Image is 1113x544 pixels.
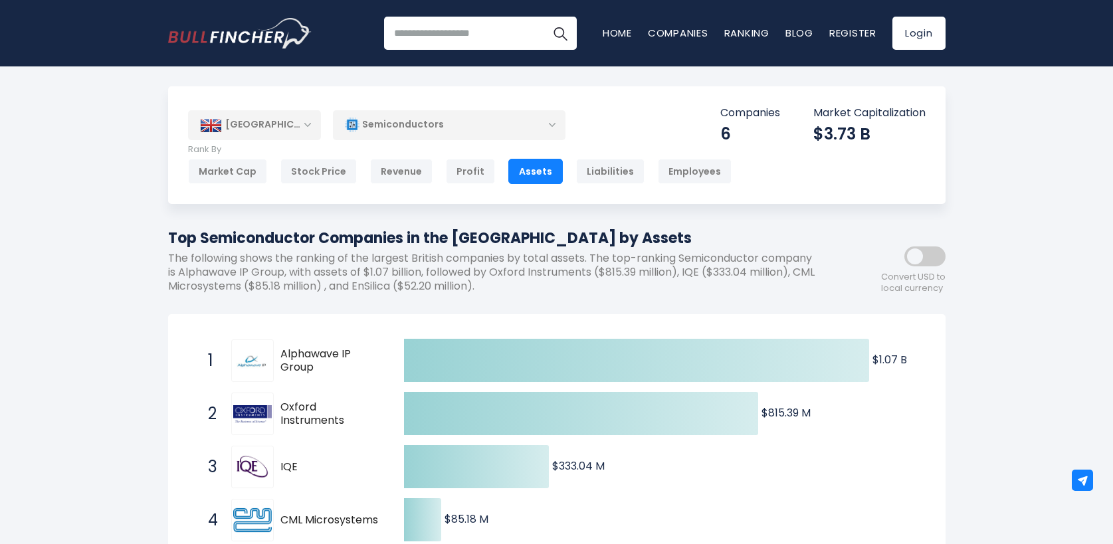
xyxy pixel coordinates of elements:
div: [GEOGRAPHIC_DATA] [188,110,321,139]
a: Blog [785,26,813,40]
div: Profit [446,159,495,184]
p: Market Capitalization [813,106,926,120]
span: IQE [280,460,381,474]
span: Oxford Instruments [280,401,381,428]
a: Register [829,26,876,40]
div: Stock Price [280,159,357,184]
span: Alphawave IP Group [280,347,381,375]
div: Semiconductors [333,110,565,140]
text: $1.07 B [872,352,907,367]
span: 2 [201,403,215,425]
div: Market Cap [188,159,267,184]
a: Home [603,26,632,40]
img: Bullfincher logo [168,18,312,48]
span: CML Microsystems [280,513,381,527]
div: Assets [508,159,563,184]
img: CML Microsystems [233,501,272,539]
a: Login [892,17,946,50]
span: Convert USD to local currency [881,272,946,294]
a: Ranking [724,26,769,40]
div: Liabilities [576,159,645,184]
div: Employees [658,159,732,184]
img: Oxford Instruments [233,405,272,422]
a: Companies [648,26,708,40]
a: Go to homepage [168,18,311,48]
p: Companies [720,106,780,120]
p: Rank By [188,144,732,155]
p: The following shows the ranking of the largest British companies by total assets. The top-ranking... [168,252,826,293]
div: $3.73 B [813,124,926,144]
h1: Top Semiconductor Companies in the [GEOGRAPHIC_DATA] by Assets [168,227,826,249]
text: $85.18 M [445,511,488,527]
text: $815.39 M [761,405,811,420]
img: Alphawave IP Group [233,341,272,380]
img: IQE [233,448,272,486]
div: 6 [720,124,780,144]
button: Search [544,17,577,50]
span: 3 [201,456,215,478]
text: $333.04 M [552,458,605,474]
span: 4 [201,509,215,531]
div: Revenue [370,159,433,184]
span: 1 [201,349,215,372]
